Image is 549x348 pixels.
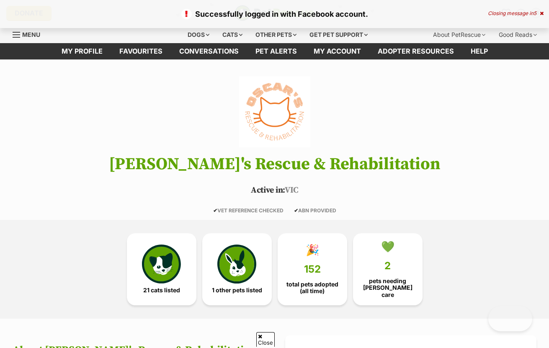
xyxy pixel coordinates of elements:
[306,244,319,256] div: 🎉
[202,233,272,305] a: 1 other pets listed
[53,43,111,59] a: My profile
[250,26,302,43] div: Other pets
[294,207,298,214] icon: ✔
[251,185,285,196] span: Active in:
[278,233,347,305] a: 🎉 152 total pets adopted (all time)
[369,43,462,59] a: Adopter resources
[247,43,305,59] a: Pet alerts
[213,207,284,214] span: VET REFERENCE CHECKED
[304,263,321,275] span: 152
[304,26,374,43] div: Get pet support
[111,43,171,59] a: Favourites
[142,245,180,283] img: cat-icon-068c71abf8fe30c970a85cd354bc8e23425d12f6e8612795f06af48be43a487a.svg
[493,26,543,43] div: Good Reads
[213,207,217,214] icon: ✔
[462,43,496,59] a: Help
[227,76,322,147] img: Oscar's Rescue & Rehabilitation
[143,287,180,294] span: 21 cats listed
[427,26,491,43] div: About PetRescue
[13,26,46,41] a: Menu
[294,207,336,214] span: ABN PROVIDED
[381,240,394,253] div: 💚
[127,233,196,305] a: 21 cats listed
[384,260,391,272] span: 2
[353,233,423,305] a: 💚 2 pets needing [PERSON_NAME] care
[182,26,215,43] div: Dogs
[256,332,275,347] span: Close
[217,26,248,43] div: Cats
[22,31,40,38] span: Menu
[360,278,415,298] span: pets needing [PERSON_NAME] care
[212,287,262,294] span: 1 other pets listed
[171,43,247,59] a: conversations
[305,43,369,59] a: My account
[488,306,532,331] iframe: Help Scout Beacon - Open
[285,281,340,294] span: total pets adopted (all time)
[217,245,256,283] img: bunny-icon-b786713a4a21a2fe6d13e954f4cb29d131f1b31f8a74b52ca2c6d2999bc34bbe.svg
